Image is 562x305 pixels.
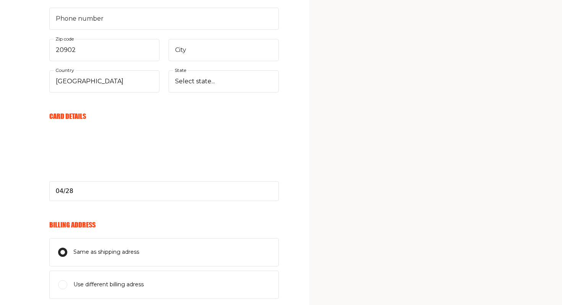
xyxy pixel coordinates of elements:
[49,70,159,92] select: Country
[54,66,76,75] label: Country
[49,39,159,61] input: Zip code
[49,129,279,187] iframe: card
[169,39,279,61] input: City
[49,155,279,213] iframe: cvv
[49,181,279,201] input: Please enter a valid expiration date in the format MM/YY
[54,35,75,43] label: Zip code
[73,280,144,289] span: Use different billing adress
[49,221,279,229] h6: Billing Address
[173,66,188,75] label: State
[58,280,67,289] input: Use different billing adress
[49,8,279,30] input: Phone number
[58,248,67,257] input: Same as shipping adress
[73,248,139,257] span: Same as shipping adress
[49,112,279,120] h6: Card Details
[169,70,279,92] select: State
